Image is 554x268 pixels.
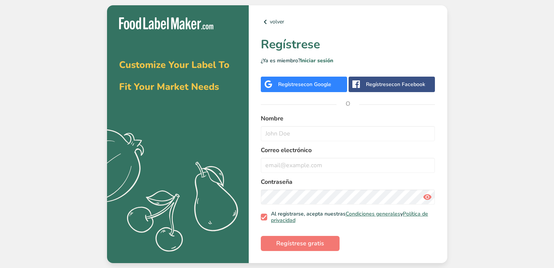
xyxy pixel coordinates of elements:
span: O [337,92,359,115]
span: Customize Your Label To Fit Your Market Needs [119,59,230,93]
label: Nombre [261,114,435,123]
a: volver [261,17,435,26]
label: Correo electrónico [261,146,435,155]
a: Condiciones generales [346,210,400,217]
img: Food Label Maker [119,17,213,30]
input: John Doe [261,126,435,141]
span: Al registrarse, acepta nuestras y [267,211,432,224]
a: Iniciar sesión [300,57,333,64]
label: Contraseña [261,177,435,186]
div: Regístrese [278,80,331,88]
span: con Google [304,81,331,88]
span: con Facebook [392,81,425,88]
p: ¿Ya es miembro? [261,57,435,65]
div: Regístrese [366,80,425,88]
h1: Regístrese [261,35,435,54]
a: Política de privacidad [271,210,428,224]
span: Regístrese gratis [276,239,324,248]
button: Regístrese gratis [261,236,340,251]
input: email@example.com [261,158,435,173]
